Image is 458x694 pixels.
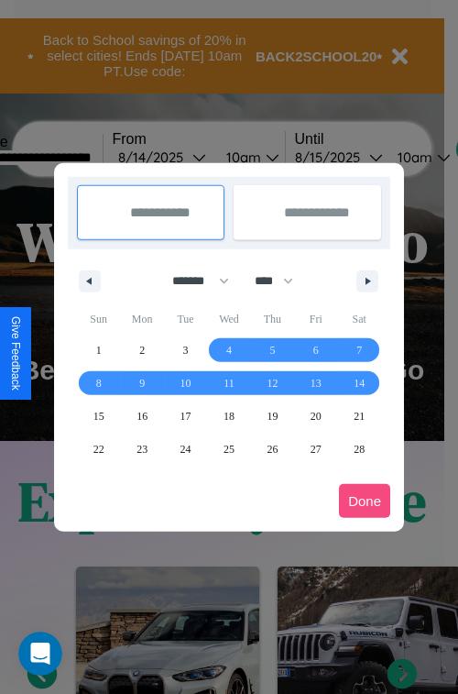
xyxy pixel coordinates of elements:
[136,400,147,433] span: 16
[9,316,22,391] div: Give Feedback
[120,433,163,466] button: 23
[207,400,250,433] button: 18
[313,334,319,367] span: 6
[77,367,120,400] button: 8
[207,334,250,367] button: 4
[96,367,102,400] span: 8
[294,433,337,466] button: 27
[294,334,337,367] button: 6
[267,433,278,466] span: 26
[77,304,120,334] span: Sun
[120,304,163,334] span: Mon
[269,334,275,367] span: 5
[338,304,381,334] span: Sat
[183,334,189,367] span: 3
[251,433,294,466] button: 26
[120,334,163,367] button: 2
[354,433,365,466] span: 28
[267,400,278,433] span: 19
[224,367,234,400] span: 11
[164,304,207,334] span: Tue
[354,400,365,433] span: 21
[207,304,250,334] span: Wed
[139,334,145,367] span: 2
[311,433,322,466] span: 27
[207,433,250,466] button: 25
[224,433,234,466] span: 25
[136,433,147,466] span: 23
[338,367,381,400] button: 14
[164,334,207,367] button: 3
[251,367,294,400] button: 12
[354,367,365,400] span: 14
[311,400,322,433] span: 20
[267,367,278,400] span: 12
[120,367,163,400] button: 9
[180,433,191,466] span: 24
[77,433,120,466] button: 22
[338,400,381,433] button: 21
[294,304,337,334] span: Fri
[294,400,337,433] button: 20
[251,334,294,367] button: 5
[164,367,207,400] button: 10
[164,400,207,433] button: 17
[226,334,232,367] span: 4
[77,400,120,433] button: 15
[93,400,104,433] span: 15
[93,433,104,466] span: 22
[180,367,191,400] span: 10
[251,400,294,433] button: 19
[339,484,390,518] button: Done
[164,433,207,466] button: 24
[139,367,145,400] span: 9
[311,367,322,400] span: 13
[207,367,250,400] button: 11
[294,367,337,400] button: 13
[338,433,381,466] button: 28
[251,304,294,334] span: Thu
[356,334,362,367] span: 7
[120,400,163,433] button: 16
[224,400,234,433] span: 18
[96,334,102,367] span: 1
[338,334,381,367] button: 7
[18,632,62,676] iframe: Intercom live chat
[77,334,120,367] button: 1
[180,400,191,433] span: 17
